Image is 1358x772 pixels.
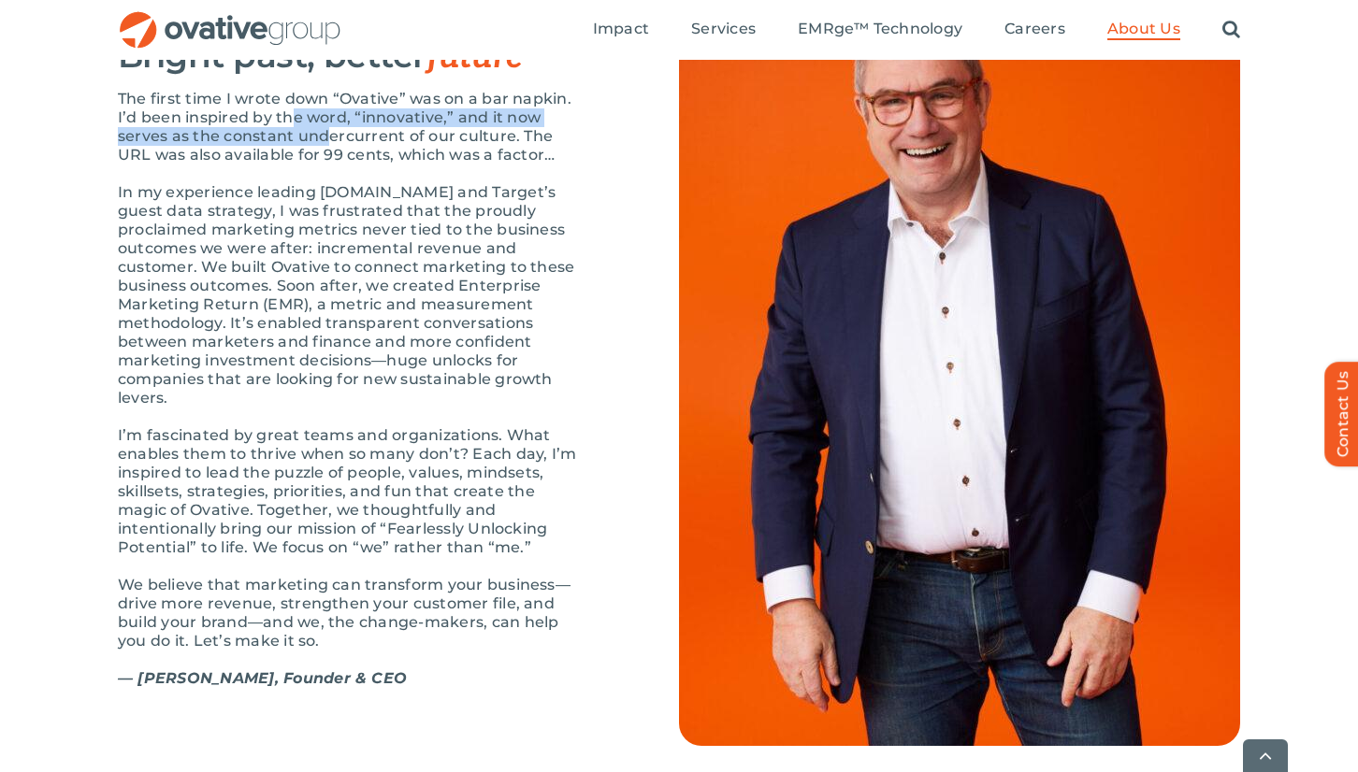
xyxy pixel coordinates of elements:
[118,669,407,687] strong: — [PERSON_NAME], Founder & CEO
[118,576,585,650] p: We believe that marketing can transform your business—drive more revenue, strengthen your custome...
[118,183,585,407] p: In my experience leading [DOMAIN_NAME] and Target’s guest data strategy, I was frustrated that th...
[118,9,342,27] a: OG_Full_horizontal_RGB
[118,426,585,557] p: I’m fascinated by great teams and organizations. What enables them to thrive when so many don’t? ...
[798,20,962,40] a: EMRge™ Technology
[798,20,962,38] span: EMRge™ Technology
[118,90,585,164] p: The first time I wrote down “Ovative” was on a bar napkin. I’d been inspired by the word, “innova...
[593,20,649,38] span: Impact
[691,20,756,38] span: Services
[1222,20,1240,40] a: Search
[1107,20,1180,40] a: About Us
[1107,20,1180,38] span: About Us
[691,20,756,40] a: Services
[1004,20,1065,38] span: Careers
[1004,20,1065,40] a: Careers
[593,20,649,40] a: Impact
